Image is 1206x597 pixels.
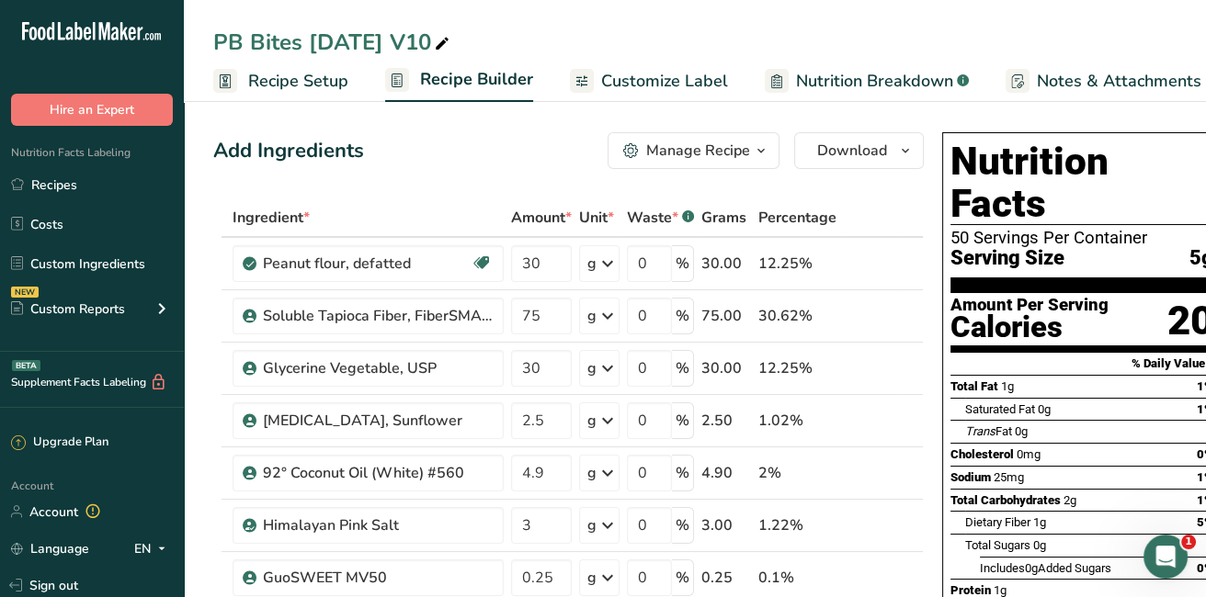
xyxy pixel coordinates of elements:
div: Add Ingredients [213,136,364,166]
div: 4.90 [701,462,751,484]
span: 0g [1025,561,1038,575]
button: Hire an Expert [11,94,173,126]
div: g [587,514,597,536]
span: Download [817,140,887,162]
div: g [587,305,597,327]
a: Customize Label [570,61,728,102]
div: g [587,253,597,275]
div: BETA [12,360,40,371]
div: Custom Reports [11,299,125,319]
span: Grams [701,207,746,229]
div: 3.00 [701,514,751,536]
div: 2% [758,462,836,484]
span: Cholesterol [950,447,1014,461]
div: 75.00 [701,305,751,327]
div: 1.02% [758,410,836,432]
span: Unit [579,207,614,229]
span: Protein [950,583,991,597]
div: g [587,357,597,379]
span: Includes Added Sugars [980,561,1111,575]
div: 30.62% [758,305,836,327]
span: Percentage [758,207,836,229]
span: Serving Size [950,247,1064,270]
div: 0.1% [758,567,836,589]
span: 25mg [994,470,1024,484]
span: Recipe Builder [420,67,533,92]
div: NEW [11,287,39,298]
div: GuoSWEET MV50 [263,567,493,589]
span: 0g [1033,538,1046,552]
div: g [587,462,597,484]
div: EN [134,537,173,559]
div: 12.25% [758,357,836,379]
div: Waste [627,207,694,229]
a: Nutrition Breakdown [765,61,969,102]
span: Ingredient [233,207,310,229]
div: PB Bites [DATE] V10 [213,26,453,59]
span: Saturated Fat [965,402,1035,416]
div: [MEDICAL_DATA], Sunflower [263,410,493,432]
a: Language [11,533,89,565]
div: 2.50 [701,410,751,432]
div: 30.00 [701,253,751,275]
a: Notes & Attachments [1006,61,1201,102]
iframe: Intercom live chat [1143,535,1188,579]
span: 0g [1015,424,1028,438]
span: Notes & Attachments [1037,69,1201,94]
span: Total Fat [950,379,998,393]
div: Himalayan Pink Salt [263,514,493,536]
span: 1g [1001,379,1014,393]
span: Amount [511,207,572,229]
div: Upgrade Plan [11,434,108,452]
span: Recipe Setup [248,69,348,94]
button: Download [794,132,924,169]
span: 1 [1181,535,1196,549]
span: Nutrition Breakdown [796,69,953,94]
span: Fat [965,424,1012,438]
span: 1g [1033,515,1046,529]
span: 0g [1038,402,1051,416]
div: 0.25 [701,567,751,589]
div: 30.00 [701,357,751,379]
span: Sodium [950,470,991,484]
span: Total Carbohydrates [950,493,1061,507]
a: Recipe Builder [385,59,533,103]
div: 1.22% [758,514,836,536]
i: Trans [965,424,996,438]
a: Recipe Setup [213,61,348,102]
span: 1g [994,583,1007,597]
button: Manage Recipe [608,132,779,169]
div: Soluble Tapioca Fiber, FiberSMART TS90 [263,305,493,327]
div: 92° Coconut Oil (White) #560 [263,462,493,484]
span: 2g [1064,493,1076,507]
span: Total Sugars [965,538,1030,552]
div: g [587,567,597,589]
span: 0mg [1017,447,1041,461]
span: Dietary Fiber [965,515,1030,529]
div: Manage Recipe [646,140,750,162]
div: 12.25% [758,253,836,275]
span: Customize Label [601,69,728,94]
div: g [587,410,597,432]
div: Calories [950,314,1109,341]
div: Peanut flour, defatted [263,253,471,275]
div: Amount Per Serving [950,297,1109,314]
div: Glycerine Vegetable, USP [263,357,493,379]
